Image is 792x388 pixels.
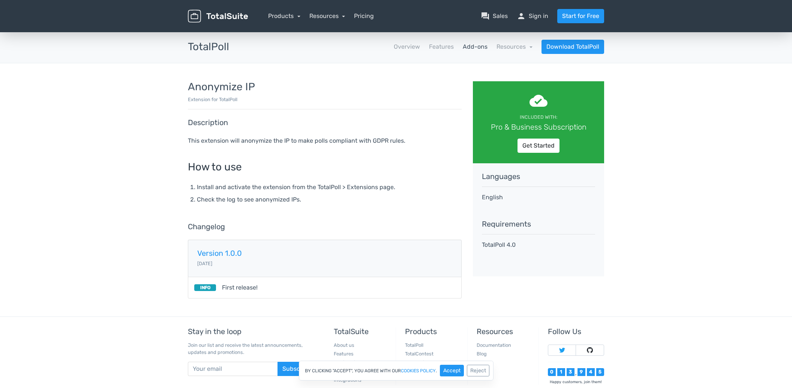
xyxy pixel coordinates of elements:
p: Extension for TotalPoll [188,96,462,103]
img: TotalSuite for WordPress [188,10,248,23]
a: Features [334,351,354,357]
a: Version 1.0.0 [DATE] [188,240,462,277]
h5: Products [405,327,461,336]
a: Features [429,42,454,51]
a: About us [334,342,354,348]
span: First release! [222,283,258,292]
h5: languages [482,172,595,181]
div: By clicking "Accept", you agree with our . [299,361,493,381]
img: Follow TotalSuite on Github [587,347,593,353]
a: Documentation [477,342,511,348]
span: person [517,12,526,21]
img: Follow TotalSuite on Twitter [559,347,565,353]
a: question_answerSales [481,12,508,21]
h3: TotalPoll [188,41,229,53]
h5: Requirements [482,220,595,228]
h5: Changelog [188,222,462,231]
a: Blog [477,351,487,357]
a: Overview [394,42,420,51]
div: Pro & Business Subscription [483,121,594,133]
h5: Description [188,118,462,127]
button: Reject [467,365,489,376]
a: Start for Free [557,9,604,23]
h5: Version 1.0.0 [197,249,452,257]
p: TotalPoll 4.0 [482,240,595,249]
span: cloud_done [529,92,547,110]
a: cookies policy [401,369,436,373]
span: question_answer [481,12,490,21]
a: Download TotalPoll [541,40,604,54]
a: Products [268,12,300,19]
small: INFO [194,284,216,291]
h5: Stay in the loop [188,327,316,336]
a: Pricing [354,12,374,21]
a: TotalContest [405,351,433,357]
small: Included with: [520,114,557,120]
div: Happy customers, join them! [548,379,604,385]
p: This extension will anonymize the IP to make polls compliant with GDPR rules. [188,136,462,146]
a: personSign in [517,12,548,21]
a: Resources [309,12,345,19]
a: Integrations [334,377,361,383]
h3: Anonymize IP [188,81,462,93]
p: English [482,193,595,202]
h5: TotalSuite [334,327,390,336]
p: Join our list and receive the latest announcements, updates and promotions. [188,342,316,356]
a: Resources [496,43,532,50]
h3: How to use [188,161,462,173]
a: Get Started [517,139,559,153]
small: [DATE] [197,261,212,266]
a: FAQs [477,360,488,365]
a: TotalRating [405,360,430,365]
a: Testimonials [334,360,361,365]
a: TotalPoll [405,342,423,348]
h5: Resources [477,327,533,336]
li: Check the log to see anonymized IPs. [197,194,462,204]
button: Accept [440,365,464,376]
li: Install and activate the extension from the TotalPoll > Extensions page. [197,182,462,192]
h5: Follow Us [548,327,604,336]
a: Add-ons [463,42,487,51]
